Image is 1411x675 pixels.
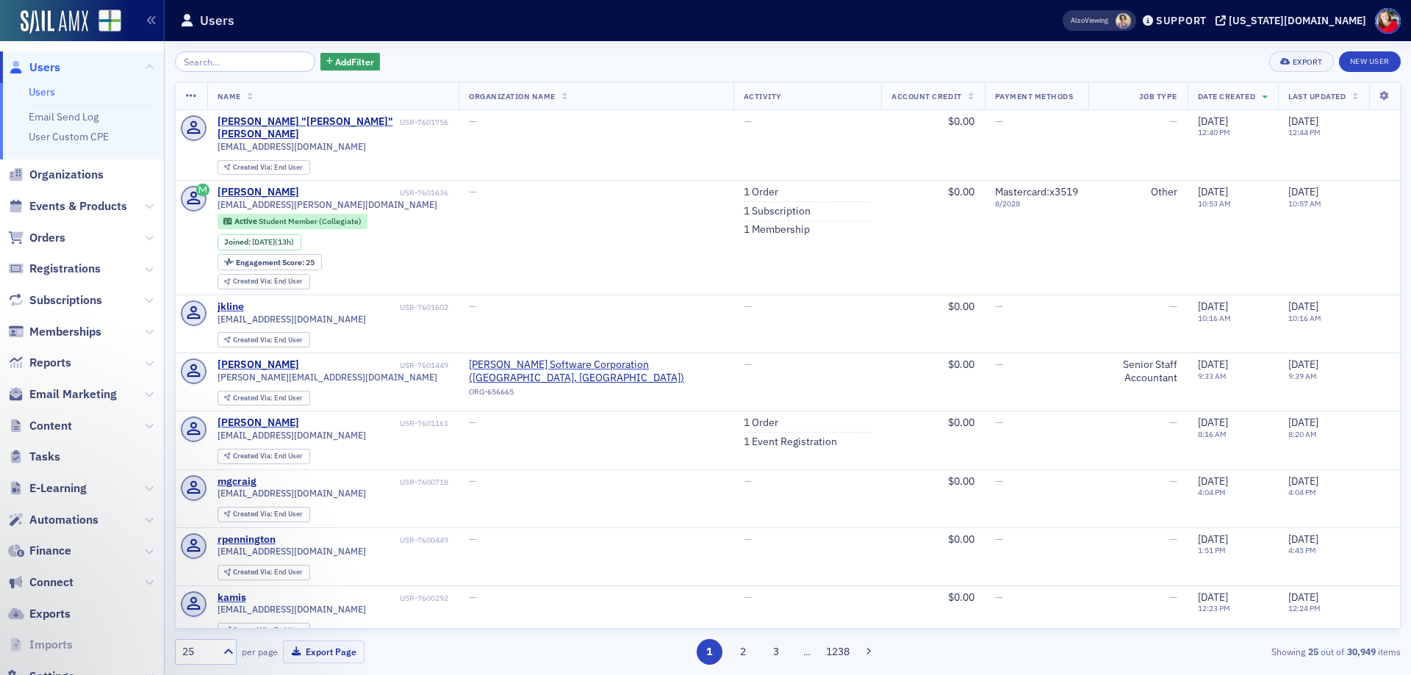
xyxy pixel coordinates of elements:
[200,12,234,29] h1: Users
[218,199,437,210] span: [EMAIL_ADDRESS][PERSON_NAME][DOMAIN_NAME]
[1198,533,1228,546] span: [DATE]
[1198,474,1228,488] span: [DATE]
[1339,51,1401,72] a: New User
[8,543,71,559] a: Finance
[29,59,60,76] span: Users
[29,355,71,371] span: Reports
[1116,13,1131,29] span: Jeannine Birmingham
[1288,429,1317,439] time: 8:20 AM
[8,386,117,403] a: Email Marketing
[29,85,55,98] a: Users
[218,186,299,199] a: [PERSON_NAME]
[218,332,310,347] div: Created Via: End User
[1198,487,1226,497] time: 4:04 PM
[29,324,101,340] span: Memberships
[218,546,366,557] span: [EMAIL_ADDRESS][DOMAIN_NAME]
[948,533,974,546] span: $0.00
[764,639,789,665] button: 3
[1071,15,1085,25] div: Also
[29,480,87,497] span: E-Learning
[948,300,974,313] span: $0.00
[233,394,303,403] div: End User
[218,115,398,141] div: [PERSON_NAME] "[PERSON_NAME]" [PERSON_NAME]
[278,535,448,545] div: USR-7600449
[218,416,299,430] a: [PERSON_NAME]
[1229,14,1366,27] div: [US_STATE][DOMAIN_NAME]
[8,480,87,497] a: E-Learning
[1288,185,1318,198] span: [DATE]
[995,533,1003,546] span: —
[218,300,244,314] a: jkline
[218,274,310,289] div: Created Via: End User
[1288,91,1346,101] span: Last Updated
[8,574,73,591] a: Connect
[11,565,305,668] iframe: Intercom notifications message
[469,474,477,488] span: —
[1198,198,1231,209] time: 10:53 AM
[218,430,366,441] span: [EMAIL_ADDRESS][DOMAIN_NAME]
[8,261,101,277] a: Registrations
[218,254,322,270] div: Engagement Score: 25
[218,314,366,325] span: [EMAIL_ADDRESS][DOMAIN_NAME]
[948,474,974,488] span: $0.00
[469,115,477,128] span: —
[1139,91,1177,101] span: Job Type
[995,199,1078,209] span: 8 / 2028
[1169,474,1177,488] span: —
[218,507,310,522] div: Created Via: End User
[218,488,366,499] span: [EMAIL_ADDRESS][DOMAIN_NAME]
[1071,15,1108,26] span: Viewing
[1288,371,1317,381] time: 9:39 AM
[744,223,810,237] a: 1 Membership
[218,475,256,488] div: mgcraig
[1198,416,1228,429] span: [DATE]
[8,324,101,340] a: Memberships
[1198,91,1255,101] span: Date Created
[233,276,274,286] span: Created Via :
[218,449,310,464] div: Created Via: End User
[21,10,88,34] img: SailAMX
[1198,545,1226,555] time: 1:51 PM
[1288,416,1318,429] span: [DATE]
[995,474,1003,488] span: —
[469,358,723,384] span: Tom McLeod Software Corporation (Birmingham, AL)
[218,141,366,152] span: [EMAIL_ADDRESS][DOMAIN_NAME]
[8,292,102,308] a: Subscriptions
[218,91,241,101] span: Name
[29,230,65,246] span: Orders
[252,237,294,247] div: (13h)
[1198,358,1228,371] span: [DATE]
[98,10,121,32] img: SailAMX
[1269,51,1333,72] button: Export
[1169,300,1177,313] span: —
[1293,58,1323,66] div: Export
[301,188,448,198] div: USR-7601636
[29,110,98,123] a: Email Send Log
[1288,127,1321,137] time: 12:44 PM
[218,372,437,383] span: [PERSON_NAME][EMAIL_ADDRESS][DOMAIN_NAME]
[744,416,778,430] a: 1 Order
[995,300,1003,313] span: —
[1288,533,1318,546] span: [DATE]
[259,477,448,487] div: USR-7600718
[246,303,448,312] div: USR-7601602
[218,358,299,372] div: [PERSON_NAME]
[335,55,374,68] span: Add Filter
[1288,603,1321,613] time: 12:24 PM
[995,185,1078,198] span: Mastercard : x3519
[8,606,71,622] a: Exports
[744,591,752,604] span: —
[29,418,72,434] span: Content
[223,217,361,226] a: Active Student Member (Collegiate)
[236,259,315,267] div: 25
[8,198,127,214] a: Events & Products
[218,533,276,546] a: rpennington
[469,358,723,384] a: [PERSON_NAME] Software Corporation ([GEOGRAPHIC_DATA], [GEOGRAPHIC_DATA])
[1288,487,1316,497] time: 4:04 PM
[469,591,477,604] span: —
[233,278,303,286] div: End User
[1344,645,1378,658] strong: 30,949
[233,509,274,519] span: Created Via :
